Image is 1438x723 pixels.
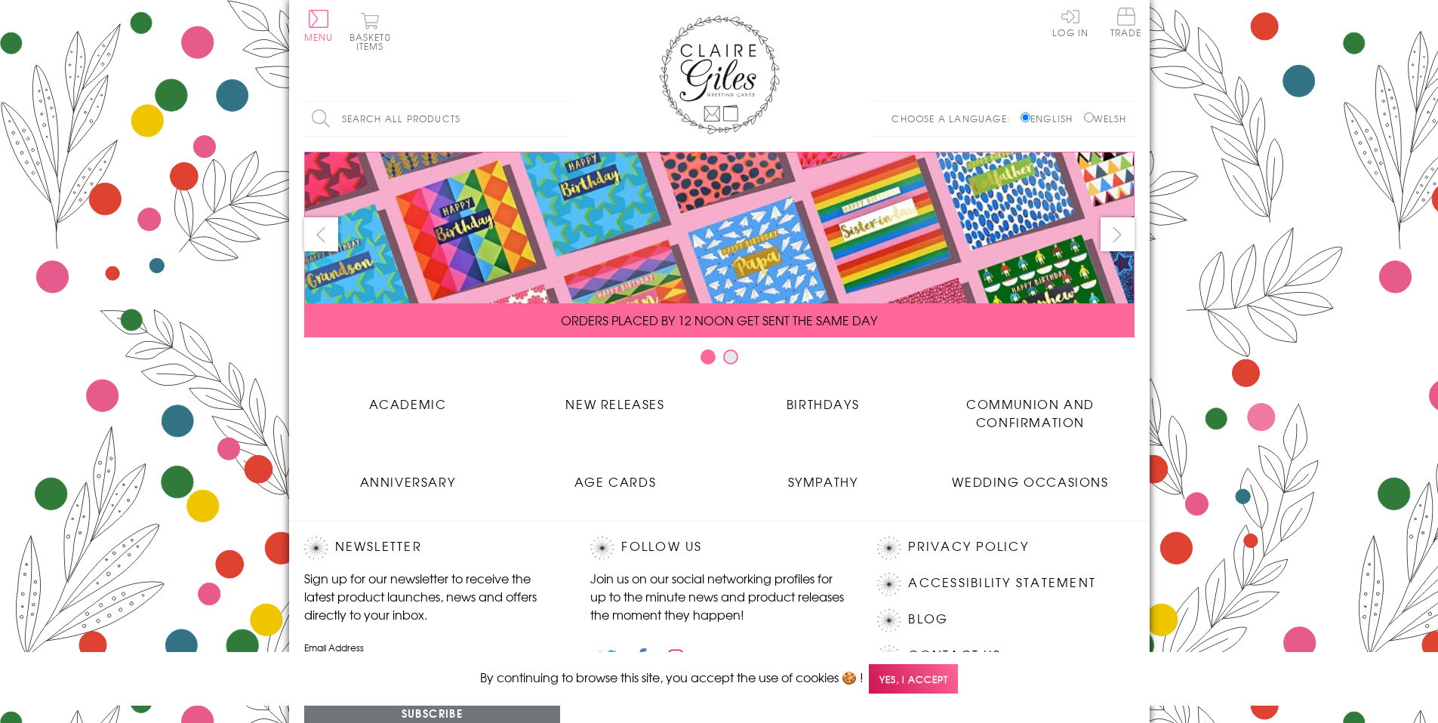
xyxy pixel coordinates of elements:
span: Age Cards [574,472,656,491]
label: English [1021,112,1080,125]
a: Academic [304,383,512,413]
button: Menu [304,10,334,42]
span: Yes, I accept [869,664,958,694]
span: Sympathy [788,472,858,491]
span: Communion and Confirmation [966,395,1095,431]
h2: Follow Us [590,537,847,559]
div: Carousel Pagination [304,349,1135,372]
label: Welsh [1084,112,1127,125]
a: Wedding Occasions [927,461,1135,491]
a: Birthdays [719,383,927,413]
a: Trade [1110,8,1142,40]
span: Academic [369,395,447,413]
a: Contact Us [908,645,1000,666]
a: Accessibility Statement [908,573,1096,593]
input: Search [553,102,568,136]
button: prev [304,217,338,251]
button: Carousel Page 1 (Current Slide) [701,349,716,365]
button: Carousel Page 2 [723,349,738,365]
span: Wedding Occasions [952,472,1108,491]
a: Privacy Policy [908,537,1028,557]
a: Communion and Confirmation [927,383,1135,431]
span: ORDERS PLACED BY 12 NOON GET SENT THE SAME DAY [561,311,877,329]
input: Search all products [304,102,568,136]
a: Log In [1052,8,1089,37]
span: Anniversary [360,472,456,491]
span: Birthdays [787,395,859,413]
span: New Releases [565,395,664,413]
button: Basket0 items [349,12,391,51]
p: Sign up for our newsletter to receive the latest product launches, news and offers directly to yo... [304,569,561,623]
a: Anniversary [304,461,512,491]
img: Claire Giles Greetings Cards [659,15,780,134]
a: Blog [908,609,948,629]
p: Join us on our social networking profiles for up to the minute news and product releases the mome... [590,569,847,623]
label: Email Address [304,641,561,654]
p: Choose a language: [891,112,1018,125]
h2: Newsletter [304,537,561,559]
a: Sympathy [719,461,927,491]
button: next [1101,217,1135,251]
a: Age Cards [512,461,719,491]
input: Welsh [1084,112,1094,122]
a: New Releases [512,383,719,413]
span: Trade [1110,8,1142,37]
span: 0 items [356,30,391,53]
input: English [1021,112,1030,122]
span: Menu [304,30,334,44]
